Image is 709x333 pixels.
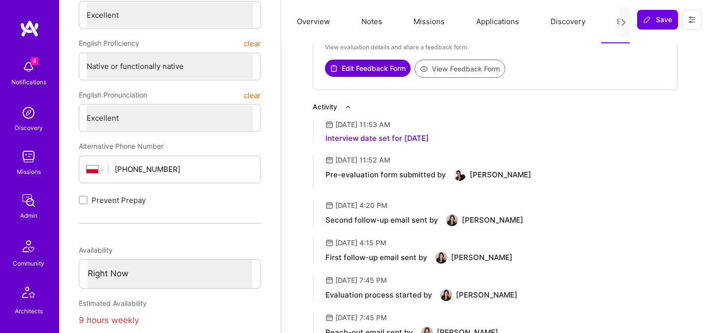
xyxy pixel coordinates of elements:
span: English Proficiency [79,34,139,52]
div: Community [13,258,44,268]
img: User Avatar [454,169,466,181]
div: [PERSON_NAME] [456,290,517,300]
span: Prevent Prepay [92,195,146,205]
img: User Avatar [446,214,458,226]
i: icon Next [620,19,627,26]
div: Evaluation process started by [325,290,432,300]
span: English Pronunciation [79,86,147,104]
div: Pre-evaluation form submitted by [325,170,446,180]
img: admin teamwork [19,191,38,210]
div: [DATE] 4:20 PM [335,200,387,210]
div: [PERSON_NAME] [462,215,523,225]
img: User Avatar [440,289,452,301]
div: [DATE] 7:45 PM [335,275,387,285]
img: Architects [17,282,40,306]
img: discovery [19,103,38,123]
div: [PERSON_NAME] [451,253,513,263]
img: teamwork [19,147,38,166]
div: Interview date set for [DATE] [325,133,429,143]
button: clear [244,86,261,104]
div: Discovery [15,123,43,133]
img: bell [19,57,38,77]
input: +1 (000) 000-0000 [115,157,253,182]
span: 4 [31,57,38,65]
div: First follow-up email sent by [325,253,427,263]
div: Estimated Availability [79,295,261,312]
div: [PERSON_NAME] [470,170,531,180]
div: 9 hours weekly [79,312,261,329]
img: logo [20,20,39,37]
div: [DATE] 11:53 AM [335,120,390,130]
button: Save [637,10,678,30]
button: Edit Feedback Form [325,60,411,77]
button: View Feedback Form [415,60,505,78]
div: Architects [15,306,43,316]
span: Alternative Phone Number [79,142,163,150]
img: User Avatar [435,252,447,264]
span: Save [643,15,672,25]
div: Missions [17,166,41,177]
div: [DATE] 4:15 PM [335,238,387,248]
div: Activity [313,102,337,112]
div: Notifications [11,77,46,87]
div: Second follow-up email sent by [325,215,438,225]
div: [DATE] 11:52 AM [335,155,390,165]
img: Community [17,234,40,258]
button: clear [244,34,261,52]
div: [DATE] 7:45 PM [335,313,387,323]
div: Availability [79,241,261,259]
div: Admin [20,210,37,221]
div: View evaluation details and share a feedback form [325,43,665,52]
a: Edit Feedback Form [325,60,411,78]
